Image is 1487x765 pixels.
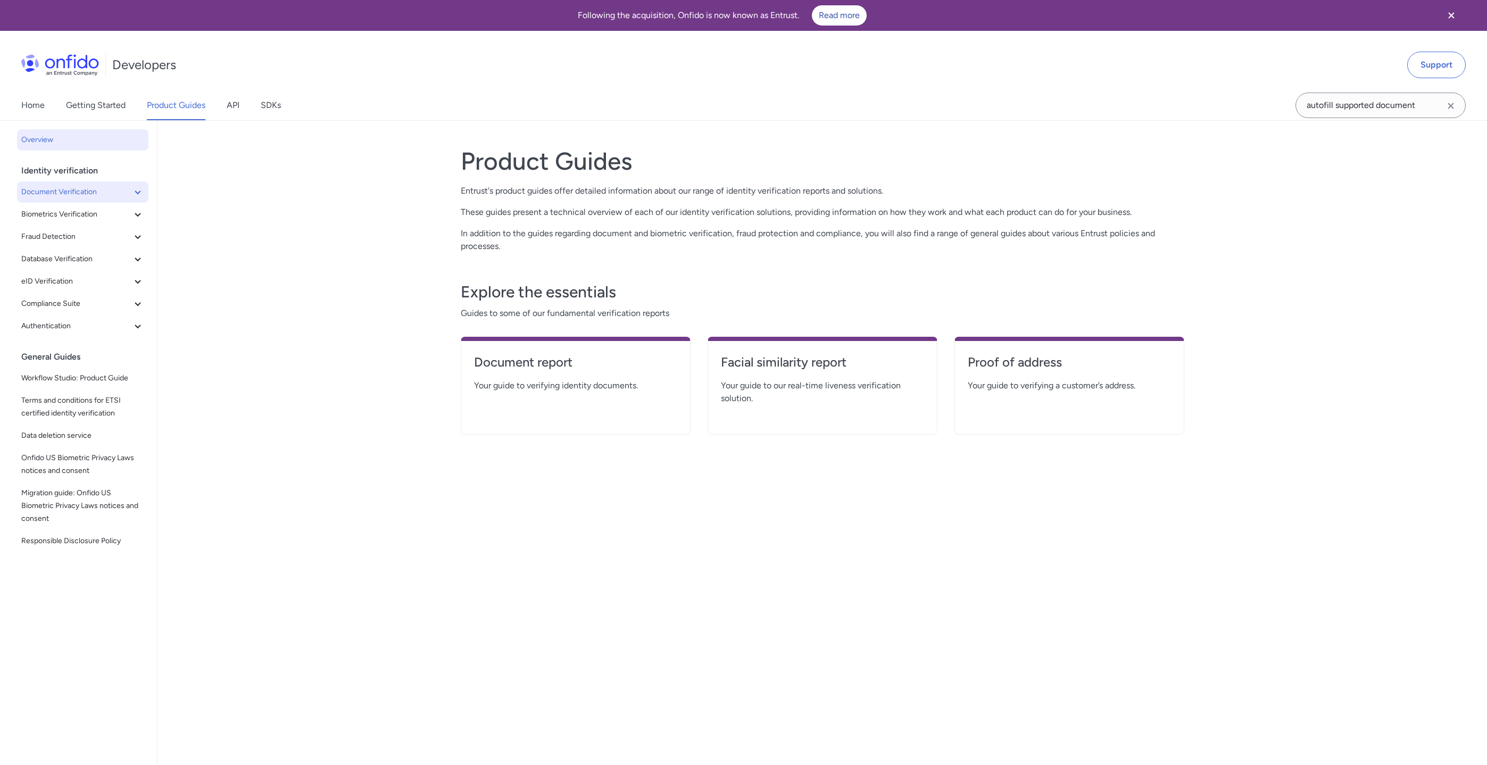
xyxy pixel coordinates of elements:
h1: Developers [112,56,176,73]
button: eID Verification [17,271,148,292]
span: Fraud Detection [21,230,131,243]
span: Overview [21,134,144,146]
span: Responsible Disclosure Policy [21,535,144,547]
span: Compliance Suite [21,297,131,310]
button: Fraud Detection [17,226,148,247]
button: Compliance Suite [17,293,148,314]
a: Terms and conditions for ETSI certified identity verification [17,390,148,424]
a: Responsible Disclosure Policy [17,530,148,552]
h4: Facial similarity report [721,354,924,371]
a: Onfido US Biometric Privacy Laws notices and consent [17,447,148,481]
span: Migration guide: Onfido US Biometric Privacy Laws notices and consent [21,487,144,525]
button: Database Verification [17,248,148,270]
svg: Close banner [1445,9,1458,22]
a: Facial similarity report [721,354,924,379]
div: Following the acquisition, Onfido is now known as Entrust. [13,5,1432,26]
span: Database Verification [21,253,131,265]
a: Document report [474,354,677,379]
span: Workflow Studio: Product Guide [21,372,144,385]
span: Your guide to verifying a customer’s address. [968,379,1171,392]
a: Data deletion service [17,425,148,446]
p: Entrust's product guides offer detailed information about our range of identity verification repo... [461,185,1184,197]
a: Support [1407,52,1466,78]
span: Terms and conditions for ETSI certified identity verification [21,394,144,420]
a: SDKs [261,90,281,120]
span: Biometrics Verification [21,208,131,221]
span: Authentication [21,320,131,332]
button: Authentication [17,315,148,337]
span: Your guide to verifying identity documents. [474,379,677,392]
h4: Proof of address [968,354,1171,371]
a: Getting Started [66,90,126,120]
div: Identity verification [21,160,153,181]
img: Onfido Logo [21,54,99,76]
span: eID Verification [21,275,131,288]
svg: Clear search field button [1444,99,1457,112]
h1: Product Guides [461,146,1184,176]
a: Product Guides [147,90,205,120]
h4: Document report [474,354,677,371]
p: These guides present a technical overview of each of our identity verification solutions, providi... [461,206,1184,219]
a: Workflow Studio: Product Guide [17,368,148,389]
span: Document Verification [21,186,131,198]
a: Overview [17,129,148,151]
a: Proof of address [968,354,1171,379]
button: Document Verification [17,181,148,203]
span: Data deletion service [21,429,144,442]
span: Your guide to our real-time liveness verification solution. [721,379,924,405]
button: Close banner [1432,2,1471,29]
span: Guides to some of our fundamental verification reports [461,307,1184,320]
input: Onfido search input field [1295,93,1466,118]
a: Read more [812,5,867,26]
button: Biometrics Verification [17,204,148,225]
a: Migration guide: Onfido US Biometric Privacy Laws notices and consent [17,483,148,529]
h3: Explore the essentials [461,281,1184,303]
div: General Guides [21,346,153,368]
p: In addition to the guides regarding document and biometric verification, fraud protection and com... [461,227,1184,253]
a: Home [21,90,45,120]
a: API [227,90,239,120]
span: Onfido US Biometric Privacy Laws notices and consent [21,452,144,477]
